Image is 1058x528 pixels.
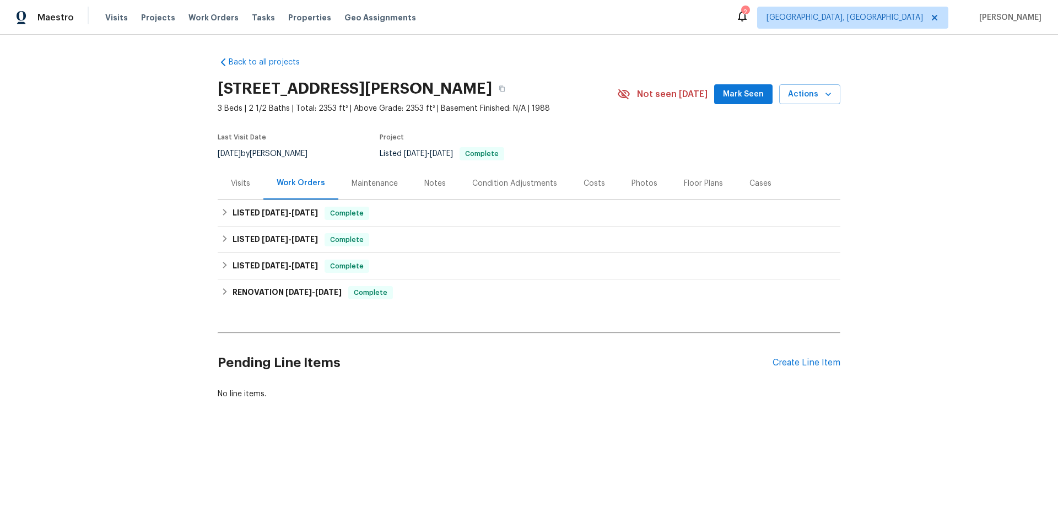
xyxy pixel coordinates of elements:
[262,262,288,270] span: [DATE]
[404,150,427,158] span: [DATE]
[218,253,840,279] div: LISTED [DATE]-[DATE]Complete
[218,134,266,141] span: Last Visit Date
[773,358,840,368] div: Create Line Item
[472,178,557,189] div: Condition Adjustments
[292,262,318,270] span: [DATE]
[218,337,773,389] h2: Pending Line Items
[430,150,453,158] span: [DATE]
[218,150,241,158] span: [DATE]
[723,88,764,101] span: Mark Seen
[233,233,318,246] h6: LISTED
[218,200,840,227] div: LISTED [DATE]-[DATE]Complete
[584,178,605,189] div: Costs
[380,134,404,141] span: Project
[277,177,325,188] div: Work Orders
[218,279,840,306] div: RENOVATION [DATE]-[DATE]Complete
[326,234,368,245] span: Complete
[262,262,318,270] span: -
[233,286,342,299] h6: RENOVATION
[141,12,175,23] span: Projects
[344,12,416,23] span: Geo Assignments
[218,147,321,160] div: by [PERSON_NAME]
[218,57,323,68] a: Back to all projects
[326,208,368,219] span: Complete
[231,178,250,189] div: Visits
[292,209,318,217] span: [DATE]
[779,84,840,105] button: Actions
[975,12,1041,23] span: [PERSON_NAME]
[233,207,318,220] h6: LISTED
[788,88,832,101] span: Actions
[380,150,504,158] span: Listed
[684,178,723,189] div: Floor Plans
[188,12,239,23] span: Work Orders
[218,103,617,114] span: 3 Beds | 2 1/2 Baths | Total: 2353 ft² | Above Grade: 2353 ft² | Basement Finished: N/A | 1988
[218,227,840,253] div: LISTED [DATE]-[DATE]Complete
[404,150,453,158] span: -
[349,287,392,298] span: Complete
[252,14,275,21] span: Tasks
[285,288,312,296] span: [DATE]
[233,260,318,273] h6: LISTED
[637,89,708,100] span: Not seen [DATE]
[218,83,492,94] h2: [STREET_ADDRESS][PERSON_NAME]
[424,178,446,189] div: Notes
[492,79,512,99] button: Copy Address
[326,261,368,272] span: Complete
[218,389,840,400] div: No line items.
[262,209,318,217] span: -
[292,235,318,243] span: [DATE]
[766,12,923,23] span: [GEOGRAPHIC_DATA], [GEOGRAPHIC_DATA]
[288,12,331,23] span: Properties
[315,288,342,296] span: [DATE]
[285,288,342,296] span: -
[262,209,288,217] span: [DATE]
[631,178,657,189] div: Photos
[105,12,128,23] span: Visits
[352,178,398,189] div: Maintenance
[461,150,503,157] span: Complete
[741,7,749,18] div: 2
[37,12,74,23] span: Maestro
[262,235,288,243] span: [DATE]
[749,178,771,189] div: Cases
[262,235,318,243] span: -
[714,84,773,105] button: Mark Seen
